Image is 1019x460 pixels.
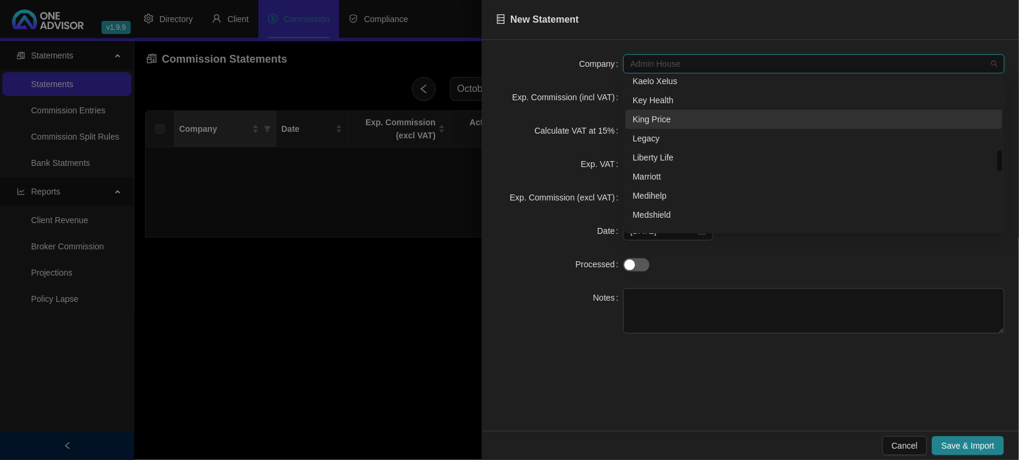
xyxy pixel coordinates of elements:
[626,224,1002,243] div: Momentum
[510,188,623,207] label: Exp. Commission (excl VAT)
[633,189,995,202] div: Medihelp
[633,227,995,240] div: Momentum
[633,113,995,126] div: King Price
[510,14,579,24] span: New Statement
[626,186,1002,205] div: Medihelp
[633,208,995,221] div: Medshield
[581,155,623,174] label: Exp. VAT
[579,54,623,73] label: Company
[633,132,995,145] div: Legacy
[892,439,918,452] span: Cancel
[496,14,506,24] span: database
[593,288,623,307] label: Notes
[633,75,995,88] div: Kaelo Xelus
[626,72,1002,91] div: Kaelo Xelus
[626,148,1002,167] div: Liberty Life
[626,205,1002,224] div: Medshield
[941,439,995,452] span: Save & Import
[512,88,623,107] label: Exp. Commission (incl VAT)
[626,167,1002,186] div: Marriott
[932,436,1004,455] button: Save & Import
[633,151,995,164] div: Liberty Life
[633,170,995,183] div: Marriott
[626,129,1002,148] div: Legacy
[630,55,998,73] span: Admin House
[633,94,995,107] div: Key Health
[626,110,1002,129] div: King Price
[575,255,623,274] label: Processed
[534,121,623,140] label: Calculate VAT at 15%
[882,436,928,455] button: Cancel
[626,91,1002,110] div: Key Health
[598,221,623,240] label: Date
